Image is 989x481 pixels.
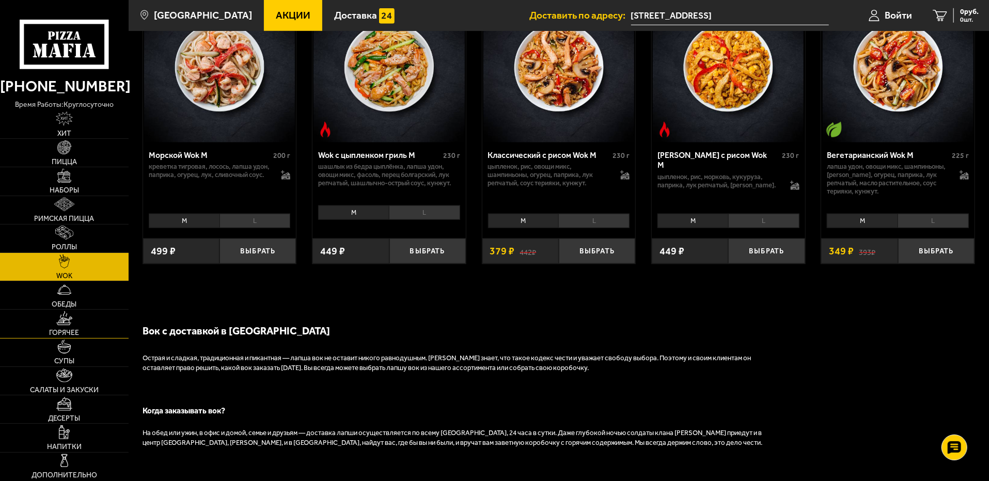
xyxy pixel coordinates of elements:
span: Роллы [52,244,77,251]
span: Доставка [334,10,377,20]
button: Выбрать [389,238,466,264]
span: 449 ₽ [660,246,684,256]
span: 499 ₽ [151,246,176,256]
span: Дополнительно [32,472,97,479]
img: Вегетарианское блюдо [826,122,842,137]
span: Доставить по адресу: [530,10,631,20]
span: Десерты [48,415,80,422]
span: Обеды [52,301,76,308]
span: 349 ₽ [829,246,854,256]
div: [PERSON_NAME] с рисом Wok M [657,150,780,170]
div: Wok с цыпленком гриль M [318,150,441,160]
span: Акции [276,10,310,20]
img: Острое блюдо [657,122,672,137]
span: Супы [54,358,74,365]
img: 15daf4d41897b9f0e9f617042186c801.svg [379,8,395,24]
span: 230 г [613,151,630,160]
li: L [389,205,460,220]
span: Торфяная дорога, 2к1 [631,6,829,25]
p: Вок с доставкой в [GEOGRAPHIC_DATA] [143,324,762,338]
span: Войти [885,10,912,20]
li: M [318,205,389,220]
span: 379 ₽ [490,246,515,256]
li: M [488,214,559,228]
button: Выбрать [219,238,296,264]
span: 449 ₽ [320,246,345,256]
span: 230 г [782,151,799,160]
div: Морской Wok M [149,150,271,160]
span: Пицца [52,158,77,166]
div: Вегетарианский Wok M [827,150,949,160]
span: [GEOGRAPHIC_DATA] [154,10,252,20]
li: M [827,214,898,228]
span: Салаты и закуски [30,387,99,394]
span: Римская пицца [34,215,94,222]
div: Классический с рисом Wok M [488,150,610,160]
li: L [728,214,799,228]
button: Выбрать [559,238,635,264]
span: 0 шт. [960,17,979,23]
button: Выбрать [898,238,975,264]
li: M [657,214,728,228]
p: креветка тигровая, лосось, лапша удон, паприка, огурец, лук, сливочный соус. [149,163,271,179]
span: 230 г [443,151,460,160]
p: На обед или ужин, в офис и домой, семье и друзьям — доставка лапши осуществляется по всему [GEOGR... [143,428,762,448]
li: L [558,214,630,228]
p: Когда заказывать вок? [143,405,762,416]
li: L [219,214,291,228]
span: Наборы [50,187,79,194]
span: 225 г [952,151,969,160]
span: 200 г [273,151,290,160]
li: M [149,214,219,228]
p: цыпленок, рис, морковь, кукуруза, паприка, лук репчатый, [PERSON_NAME]. [657,173,780,189]
s: 393 ₽ [859,246,875,256]
span: Горячее [49,329,79,336]
span: 0 руб. [960,8,979,15]
button: Выбрать [728,238,805,264]
p: цыпленок, рис, овощи микс, шампиньоны, огурец, паприка, лук репчатый, соус терияки, кунжут. [488,163,610,187]
div: 0 [312,202,466,231]
span: WOK [56,272,72,280]
p: лапша удон, овощи микс, шампиньоны, [PERSON_NAME], огурец, паприка, лук репчатый, масло раститель... [827,163,949,196]
input: Ваш адрес доставки [631,6,829,25]
img: Острое блюдо [318,122,333,137]
p: шашлык из бедра цыплёнка, лапша удон, овощи микс, фасоль, перец болгарский, лук репчатый, шашлычн... [318,163,460,187]
span: Напитки [47,443,82,451]
p: Острая и сладкая, традиционная и пикантная — лапша вок не оставит никого равнодушным. [PERSON_NAM... [143,354,762,373]
li: L [898,214,969,228]
s: 442 ₽ [520,246,537,256]
span: Хит [57,130,71,137]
